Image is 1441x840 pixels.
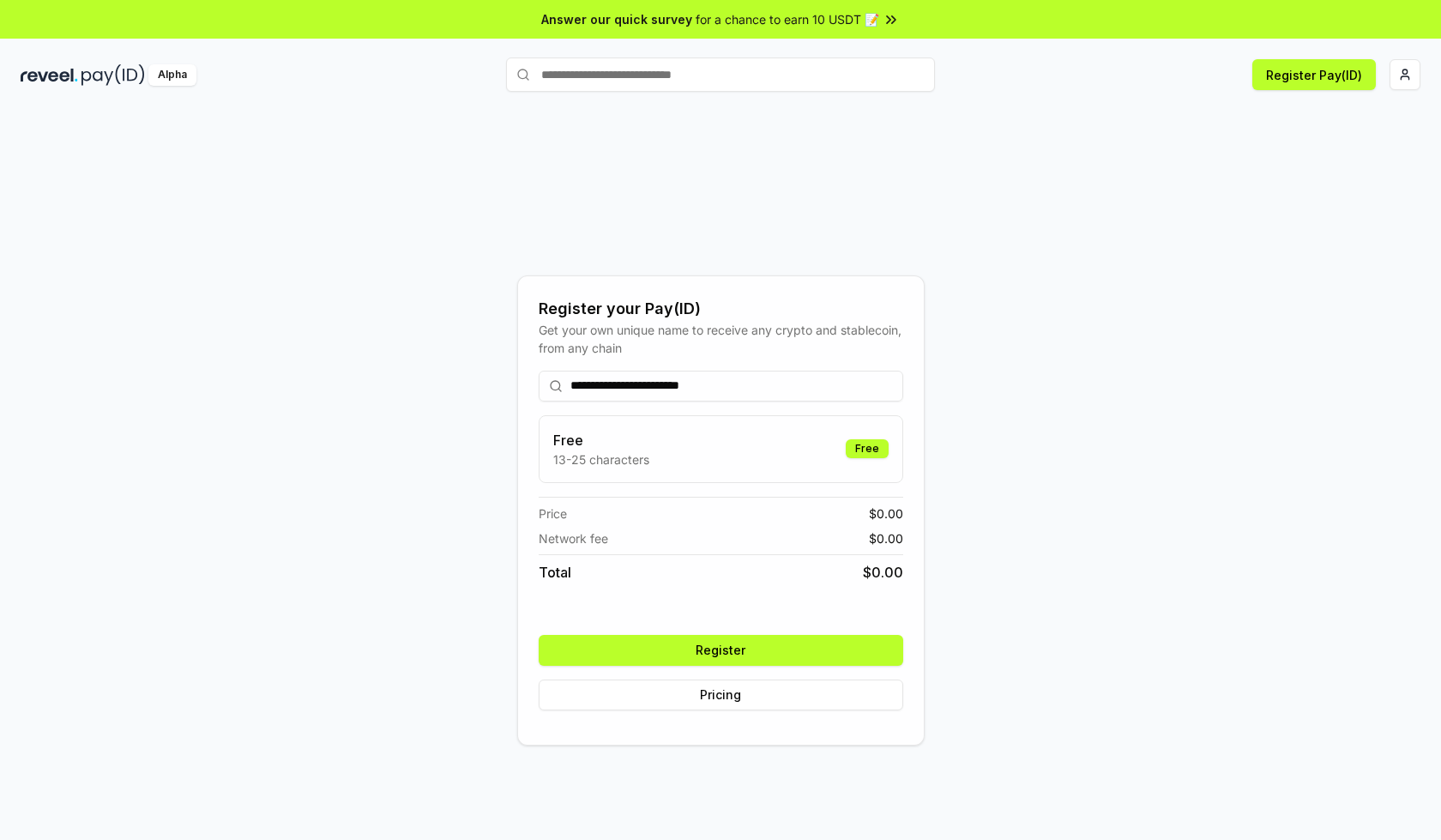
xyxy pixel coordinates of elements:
span: for a chance to earn 10 USDT 📝 [696,10,879,28]
img: pay_id [81,64,145,86]
span: Network fee [539,529,608,547]
img: reveel_dark [21,64,78,86]
p: 13-25 characters [553,450,649,468]
div: Register your Pay(ID) [539,297,903,321]
span: $ 0.00 [869,505,903,523]
button: Pricing [539,680,903,710]
button: Register [539,635,903,666]
div: Get your own unique name to receive any crypto and stablecoin, from any chain [539,321,903,357]
span: Total [539,562,571,583]
span: $ 0.00 [869,529,903,547]
button: Register Pay(ID) [1252,59,1376,90]
div: Alpha [148,64,196,86]
span: $ 0.00 [863,562,903,583]
span: Answer our quick survey [541,10,692,28]
h3: Free [553,430,649,450]
span: Price [539,505,567,523]
div: Free [846,439,889,458]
